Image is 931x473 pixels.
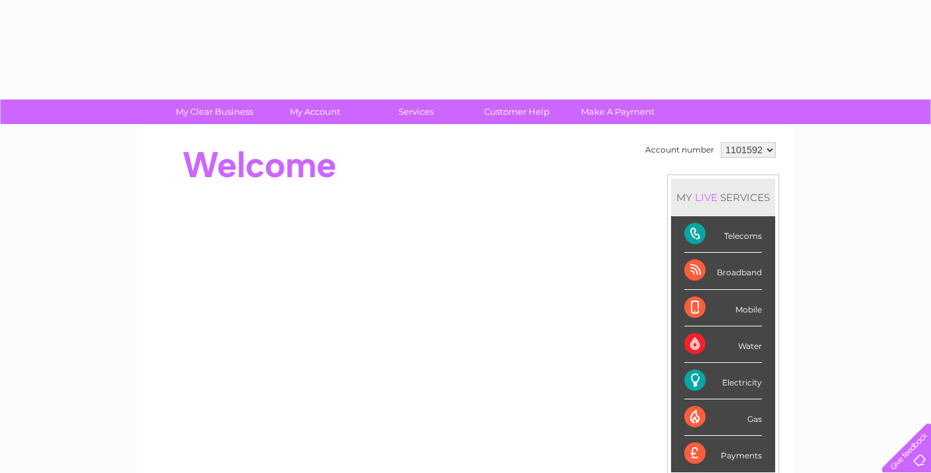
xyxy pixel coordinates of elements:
[261,100,370,124] a: My Account
[361,100,471,124] a: Services
[684,216,762,253] div: Telecoms
[642,139,717,161] td: Account number
[684,399,762,436] div: Gas
[684,436,762,472] div: Payments
[684,290,762,326] div: Mobile
[684,253,762,289] div: Broadband
[563,100,672,124] a: Make A Payment
[684,326,762,363] div: Water
[160,100,269,124] a: My Clear Business
[671,178,775,216] div: MY SERVICES
[684,363,762,399] div: Electricity
[692,191,720,204] div: LIVE
[462,100,572,124] a: Customer Help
